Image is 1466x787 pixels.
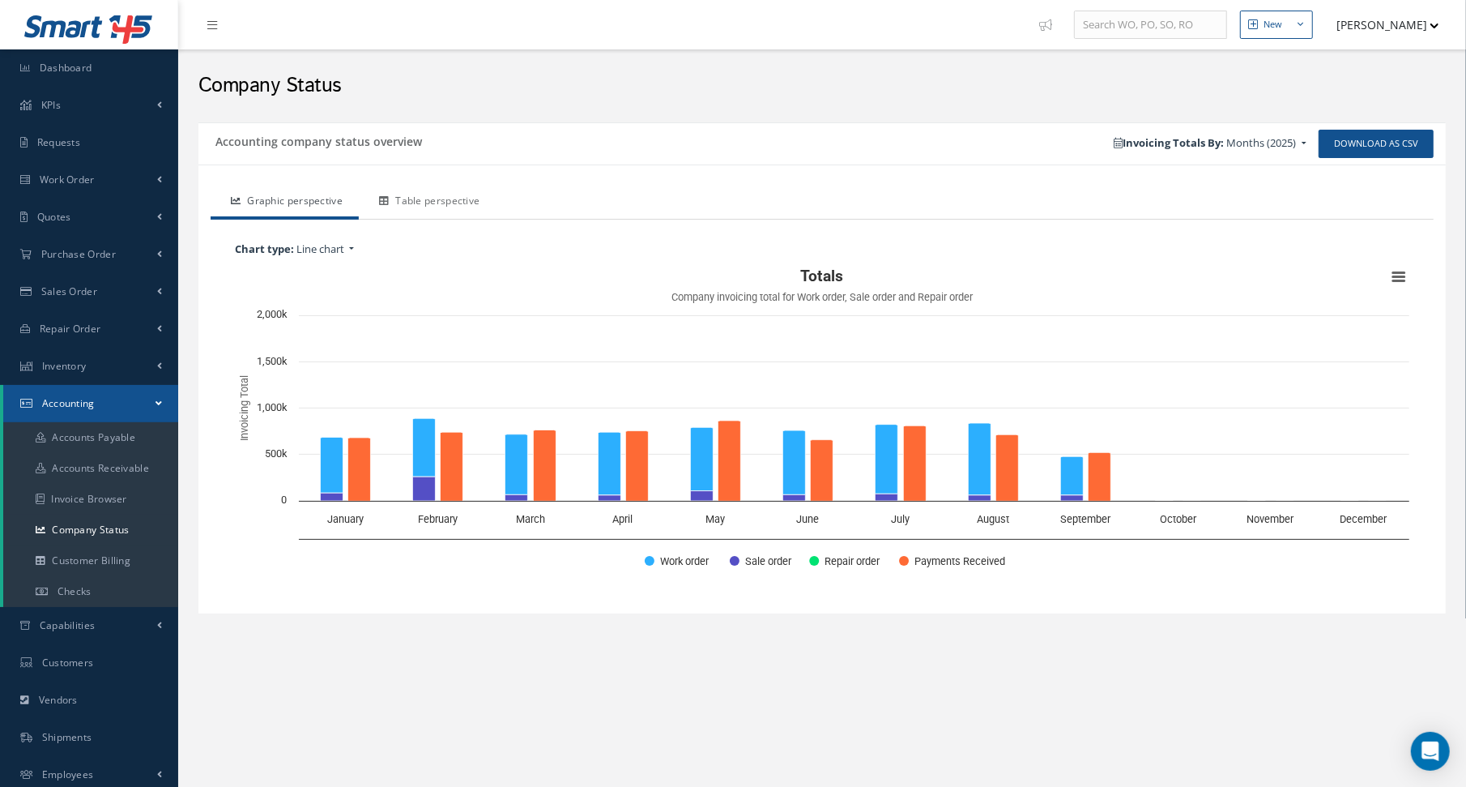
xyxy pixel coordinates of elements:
[321,438,343,494] path: January, 1,135,333.5. Work order.
[58,584,92,598] span: Checks
[42,656,94,669] span: Customers
[327,513,364,525] text: January
[40,61,92,75] span: Dashboard
[969,423,991,495] path: August, 1,461,216. Work order.
[3,422,178,453] a: Accounts Payable
[41,98,61,112] span: KPIs
[1061,495,1084,501] path: September, 118,925. Sale order.
[321,418,1359,501] g: Work order, bar series 1 of 4 with 12 bars. X axis, categories.
[599,495,621,501] path: April, 121,435. Sale order.
[1340,513,1387,525] text: December
[977,513,1009,525] text: August
[969,495,991,501] path: August, 120,900. Sale order.
[296,242,344,256] span: Line chart
[42,359,87,373] span: Inventory
[3,545,178,576] a: Customer Billing
[418,513,458,525] text: February
[1114,135,1225,150] b: Invoicing Totals By:
[904,426,927,501] path: July, 1,538,867.03. Payments Received.
[359,186,496,220] a: Table perspective
[42,730,92,744] span: Shipments
[1411,732,1450,771] div: Open Intercom Messenger
[1321,9,1439,41] button: [PERSON_NAME]
[40,322,101,336] span: Repair Order
[1387,265,1410,288] button: View chart menu, Totals
[1061,456,1084,495] path: September, 785,557. Work order.
[612,513,633,525] text: April
[899,554,1002,567] button: Show Payments Received
[3,453,178,484] a: Accounts Receivable
[645,554,712,567] button: Show Work order
[505,494,528,501] path: March, 122,992.5. Sale order.
[3,385,178,422] a: Accounting
[1319,130,1434,158] a: Download as CSV
[37,135,80,149] span: Requests
[235,242,294,256] b: Chart type:
[413,477,436,501] path: February, 493,240. Sale order.
[1264,18,1282,32] div: New
[796,513,819,525] text: June
[996,434,1019,501] path: August, 1,353,802.15. Payments Received.
[413,418,436,477] path: February, 1,185,702.42. Work order.
[809,554,881,567] button: Show Repair order
[811,440,833,502] path: June, 1,255,360.56. Payments Received.
[1060,513,1111,525] text: September
[1074,11,1227,40] input: Search WO, PO, SO, RO
[1089,452,1111,501] path: September, 988,853.47. Payments Received.
[718,421,741,501] path: May, 1,645,866.82. Payments Received.
[257,308,288,320] text: 2,000k
[626,431,649,502] path: April, 1,439,948. Payments Received.
[534,430,556,502] path: March, 1,451,363.42. Payments Received.
[891,513,910,525] text: July
[3,515,178,545] a: Company Status
[39,693,78,707] span: Vendors
[783,430,806,494] path: June, 1,303,770.65. Work order.
[281,494,287,506] text: 0
[211,186,359,220] a: Graphic perspective
[730,554,791,567] button: Show Sale order
[1227,135,1297,150] span: Months (2025)
[348,438,371,501] path: January, 1,293,712.5. Payments Received.
[257,401,288,413] text: 1,000k
[257,355,288,367] text: 1,500k
[211,130,422,149] h5: Accounting company status overview
[3,484,178,515] a: Invoice Browser
[1160,513,1197,525] text: October
[227,237,1417,262] a: Chart type: Line chart
[1247,513,1295,525] text: November
[783,494,806,501] path: June, 130,958. Sale order.
[348,421,1387,501] g: Payments Received, bar series 4 of 4 with 12 bars. X axis, categories.
[705,513,725,525] text: May
[40,618,96,632] span: Capabilities
[876,425,898,494] path: July, 1,418,283. Work order.
[42,768,94,781] span: Employees
[691,491,714,502] path: May, 209,010. Sale order.
[41,284,97,298] span: Sales Order
[265,447,288,460] text: 500k
[37,210,71,224] span: Quotes
[41,247,116,261] span: Purchase Order
[516,513,545,525] text: March
[691,427,714,490] path: May, 1,287,463.38. Work order.
[505,434,528,495] path: March, 1,237,675.5. Work order.
[42,396,95,410] span: Accounting
[198,74,1446,98] h2: Company Status
[321,493,343,501] path: January, 160,940. Sale order.
[801,267,844,285] text: Totals
[599,432,621,495] path: April, 1,281,441.56. Work order.
[238,375,250,441] text: Invoicing Total
[227,261,1417,585] div: Totals. Highcharts interactive chart.
[40,173,95,186] span: Work Order
[1240,11,1313,39] button: New
[227,261,1417,585] svg: Interactive chart
[1106,131,1315,156] a: Invoicing Totals By: Months (2025)
[3,576,178,607] a: Checks
[914,555,1005,567] text: Payments Received
[441,432,463,501] path: February, 1,412,603. Payments Received.
[671,291,974,303] text: Company invoicing total for Work order, Sale order and Repair order
[876,494,898,501] path: July, 141,000. Sale order.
